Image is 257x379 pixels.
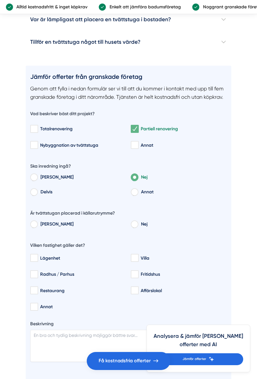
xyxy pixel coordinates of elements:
input: Affärslokal [131,287,138,294]
label: Nej [138,173,227,183]
input: Annat [30,304,38,310]
h5: Ska inredning ingå? [30,163,71,171]
label: Nej [138,220,227,230]
label: Beskrivning [30,321,227,329]
input: Ja [30,175,37,181]
input: Annat [131,190,138,196]
input: Nej [131,222,138,228]
span: Få kostnadsfria offerter [99,357,151,365]
label: Annat [138,188,227,198]
h5: Är tvättstugan placerad i källarutrymme? [30,210,115,218]
input: Annat [131,142,138,148]
label: [PERSON_NAME] [37,220,126,230]
p: Alltid kostnadsfritt & inget köpkrav [13,4,88,11]
h4: Analysera & jämför [PERSON_NAME] offerter med AI [154,332,243,353]
h5: Vad beskriver bäst ditt projekt? [30,111,95,119]
input: Nej [131,175,138,181]
input: Delvis [30,190,37,196]
p: Enkelt att jämföra badumsföretag [106,4,181,11]
label: Delvis [37,188,126,198]
input: Lägenhet [30,255,38,261]
input: Villa [131,255,138,261]
h5: Vilken fastighet gäller det? [30,242,85,250]
a: Jämför offerter [154,353,243,365]
h3: Jämför offerter från granskade företag [30,70,227,85]
h4: Tillför en tvättstuga något till husets värde? [26,31,232,53]
a: Få kostnadsfria offerter [87,352,170,370]
span: Jämför offerter [182,356,206,362]
input: Fritidshus [131,271,138,278]
input: Ja [30,222,37,228]
input: Nybyggnation av tvättstuga [30,142,38,148]
h4: Var är lämpligast att placera en tvättstuga i bostaden? [26,8,232,31]
label: [PERSON_NAME] [37,173,126,183]
input: Totalrenovering [30,126,38,132]
input: Radhus / Parhus [30,271,38,278]
input: Restaurang [30,287,38,294]
p: Genom att fylla i nedan formulär ser vi till att du kommer i kontakt med upp till fem granskade f... [30,85,227,101]
input: Partiell renovering [131,126,138,132]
